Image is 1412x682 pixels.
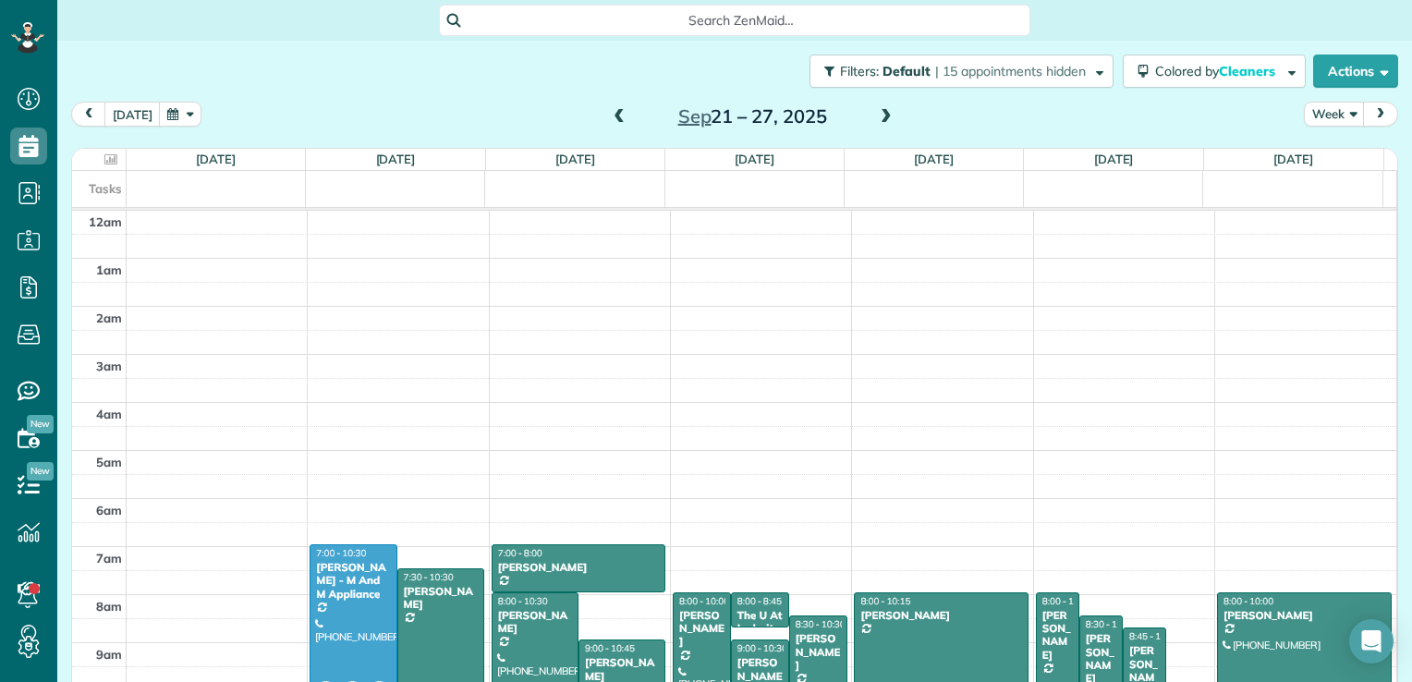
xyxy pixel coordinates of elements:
[104,102,161,127] button: [DATE]
[935,63,1086,79] span: | 15 appointments hidden
[882,63,931,79] span: Default
[497,561,660,574] div: [PERSON_NAME]
[96,599,122,614] span: 8am
[96,551,122,566] span: 7am
[1363,102,1398,127] button: next
[737,595,782,607] span: 8:00 - 8:45
[678,104,712,128] span: Sep
[1094,152,1134,166] a: [DATE]
[27,415,54,433] span: New
[316,547,366,559] span: 7:00 - 10:30
[403,585,479,612] div: [PERSON_NAME]
[1129,630,1179,642] span: 8:45 - 10:45
[498,595,548,607] span: 8:00 - 10:30
[1155,63,1282,79] span: Colored by
[1041,609,1074,663] div: [PERSON_NAME]
[498,547,542,559] span: 7:00 - 8:00
[96,359,122,373] span: 3am
[376,152,416,166] a: [DATE]
[1223,609,1386,622] div: [PERSON_NAME]
[555,152,595,166] a: [DATE]
[737,642,787,654] span: 9:00 - 10:30
[96,311,122,325] span: 2am
[27,462,54,481] span: New
[1123,55,1306,88] button: Colored byCleaners
[404,571,454,583] span: 7:30 - 10:30
[1273,152,1313,166] a: [DATE]
[1349,619,1394,664] div: Open Intercom Messenger
[71,102,106,127] button: prev
[196,152,236,166] a: [DATE]
[1042,595,1092,607] span: 8:00 - 10:15
[497,609,573,636] div: [PERSON_NAME]
[1219,63,1278,79] span: Cleaners
[89,214,122,229] span: 12am
[96,407,122,421] span: 4am
[859,609,1022,622] div: [PERSON_NAME]
[860,595,910,607] span: 8:00 - 10:15
[1313,55,1398,88] button: Actions
[89,181,122,196] span: Tasks
[96,503,122,518] span: 6am
[1223,595,1273,607] span: 8:00 - 10:00
[796,618,846,630] span: 8:30 - 10:30
[637,106,868,127] h2: 21 – 27, 2025
[96,262,122,277] span: 1am
[735,152,774,166] a: [DATE]
[809,55,1114,88] button: Filters: Default | 15 appointments hidden
[679,595,729,607] span: 8:00 - 10:00
[315,561,391,601] div: [PERSON_NAME] - M And M Appliance
[736,609,784,636] div: The U At Ledroit
[795,632,842,672] div: [PERSON_NAME]
[1304,102,1365,127] button: Week
[96,455,122,469] span: 5am
[840,63,879,79] span: Filters:
[585,642,635,654] span: 9:00 - 10:45
[800,55,1114,88] a: Filters: Default | 15 appointments hidden
[1086,618,1136,630] span: 8:30 - 10:00
[678,609,725,649] div: [PERSON_NAME]
[96,647,122,662] span: 9am
[914,152,954,166] a: [DATE]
